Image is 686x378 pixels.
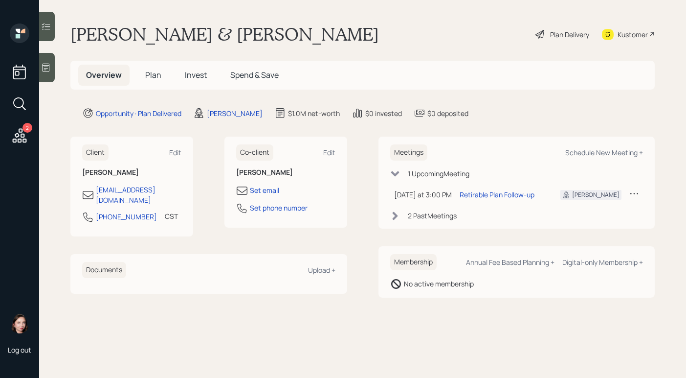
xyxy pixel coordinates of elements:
h6: [PERSON_NAME] [236,168,335,177]
h6: Co-client [236,144,273,161]
div: Log out [8,345,31,354]
div: Set phone number [250,203,308,213]
span: Overview [86,70,122,80]
div: Digital-only Membership + [562,258,643,267]
div: Plan Delivery [550,29,589,40]
span: Invest [185,70,207,80]
div: Annual Fee Based Planning + [466,258,554,267]
img: aleksandra-headshot.png [10,314,29,333]
div: [PERSON_NAME] [572,190,620,199]
div: Schedule New Meeting + [565,148,643,157]
div: Edit [169,148,181,157]
div: $0 invested [365,108,402,118]
div: Upload + [308,265,335,275]
h6: Membership [390,254,437,270]
span: Spend & Save [230,70,279,80]
div: $0 deposited [427,108,468,118]
div: Kustomer [618,29,648,40]
h6: Meetings [390,144,427,161]
div: [EMAIL_ADDRESS][DOMAIN_NAME] [96,185,181,205]
div: CST [165,211,178,221]
div: $1.0M net-worth [288,108,340,118]
div: Set email [250,185,279,195]
div: 1 Upcoming Meeting [408,168,469,179]
h6: Documents [82,262,126,278]
div: 2 Past Meeting s [408,211,457,221]
div: Edit [323,148,335,157]
h1: [PERSON_NAME] & [PERSON_NAME] [70,24,379,45]
h6: [PERSON_NAME] [82,168,181,177]
div: [DATE] at 3:00 PM [394,189,452,200]
div: No active membership [404,279,474,289]
span: Plan [145,70,161,80]
div: Opportunity · Plan Delivered [96,108,181,118]
div: Retirable Plan Follow-up [460,189,534,200]
div: [PERSON_NAME] [207,108,263,118]
div: 2 [22,123,32,133]
div: [PHONE_NUMBER] [96,212,157,222]
h6: Client [82,144,109,161]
